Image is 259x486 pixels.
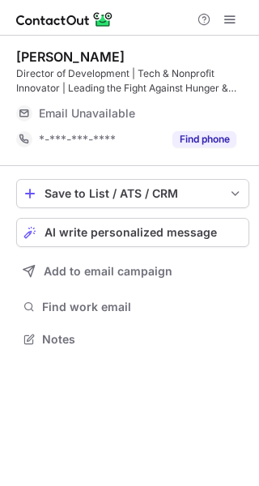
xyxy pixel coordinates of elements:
span: AI write personalized message [45,226,217,239]
img: ContactOut v5.3.10 [16,10,113,29]
button: Add to email campaign [16,257,249,286]
div: Save to List / ATS / CRM [45,187,221,200]
span: Add to email campaign [44,265,172,278]
span: Find work email [42,300,243,314]
button: AI write personalized message [16,218,249,247]
div: [PERSON_NAME] [16,49,125,65]
button: save-profile-one-click [16,179,249,208]
span: Notes [42,332,243,347]
div: Director of Development | Tech & Nonprofit Innovator | Leading the Fight Against Hunger & Homeles... [16,66,249,96]
span: Email Unavailable [39,106,135,121]
button: Notes [16,328,249,351]
button: Find work email [16,296,249,318]
button: Reveal Button [172,131,236,147]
